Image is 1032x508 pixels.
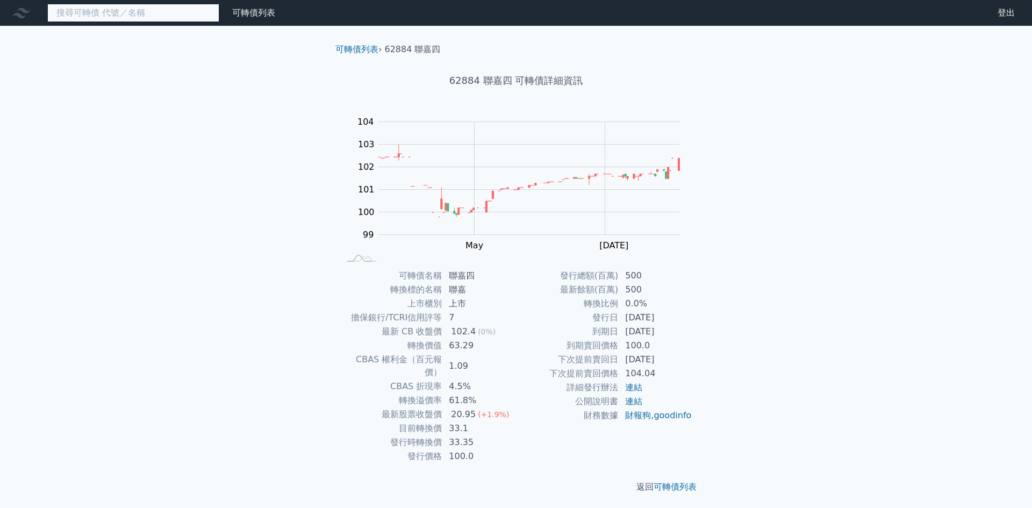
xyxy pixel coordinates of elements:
[516,381,619,395] td: 詳細發行辦法
[516,269,619,283] td: 發行總額(百萬)
[327,481,705,493] p: 返回
[465,240,483,251] tspan: May
[340,283,442,297] td: 轉換標的名稱
[619,311,692,325] td: [DATE]
[232,8,275,18] a: 可轉債列表
[619,339,692,353] td: 100.0
[442,283,516,297] td: 聯嘉
[442,311,516,325] td: 7
[358,184,375,195] tspan: 101
[340,407,442,421] td: 最新股票收盤價
[619,297,692,311] td: 0.0%
[335,44,378,54] a: 可轉債列表
[358,207,375,217] tspan: 100
[516,339,619,353] td: 到期賣回價格
[357,117,374,127] tspan: 104
[516,367,619,381] td: 下次提前賣回價格
[340,353,442,380] td: CBAS 權利金（百元報價）
[449,325,478,338] div: 102.4
[385,43,441,56] li: 62884 聯嘉四
[619,325,692,339] td: [DATE]
[478,327,496,336] span: (0%)
[516,311,619,325] td: 發行日
[989,4,1023,22] a: 登出
[619,269,692,283] td: 500
[516,297,619,311] td: 轉換比例
[478,410,509,419] span: (+1.9%)
[340,435,442,449] td: 發行時轉換價
[340,421,442,435] td: 目前轉換價
[654,482,697,492] a: 可轉債列表
[335,43,382,56] li: ›
[619,283,692,297] td: 500
[327,73,705,88] h1: 62884 聯嘉四 可轉債詳細資訊
[516,325,619,339] td: 到期日
[47,4,219,22] input: 搜尋可轉債 代號／名稱
[619,367,692,381] td: 104.04
[442,435,516,449] td: 33.35
[340,311,442,325] td: 擔保銀行/TCRI信用評等
[442,353,516,380] td: 1.09
[625,410,651,420] a: 財報狗
[625,396,642,406] a: 連結
[442,393,516,407] td: 61.8%
[516,353,619,367] td: 下次提前賣回日
[599,240,628,251] tspan: [DATE]
[352,117,696,251] g: Chart
[516,395,619,409] td: 公開說明書
[625,382,642,392] a: 連結
[654,410,691,420] a: goodinfo
[442,269,516,283] td: 聯嘉四
[340,380,442,393] td: CBAS 折現率
[340,393,442,407] td: 轉換溢價率
[516,409,619,423] td: 財務數據
[442,297,516,311] td: 上市
[442,449,516,463] td: 100.0
[358,139,375,149] tspan: 103
[442,421,516,435] td: 33.1
[358,162,375,172] tspan: 102
[619,409,692,423] td: ,
[449,408,478,421] div: 20.95
[619,353,692,367] td: [DATE]
[442,380,516,393] td: 4.5%
[340,339,442,353] td: 轉換價值
[340,297,442,311] td: 上市櫃別
[442,339,516,353] td: 63.29
[340,269,442,283] td: 可轉債名稱
[363,230,374,240] tspan: 99
[340,449,442,463] td: 發行價格
[340,325,442,339] td: 最新 CB 收盤價
[516,283,619,297] td: 最新餘額(百萬)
